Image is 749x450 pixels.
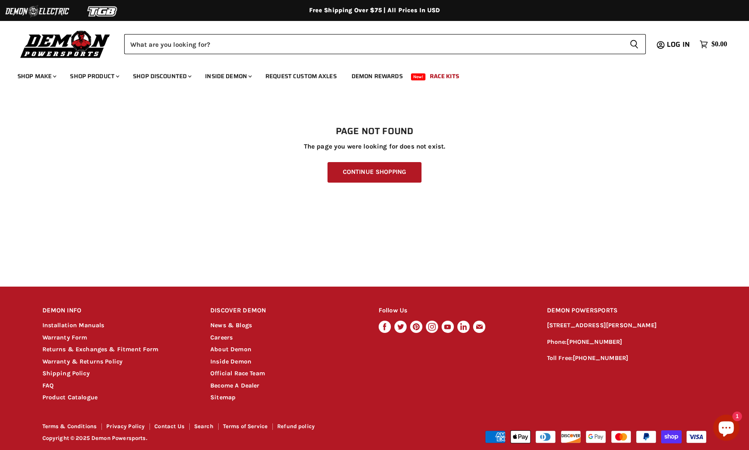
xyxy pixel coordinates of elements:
a: [PHONE_NUMBER] [573,354,628,362]
h2: DEMON INFO [42,301,194,321]
a: Careers [210,334,233,341]
a: Privacy Policy [106,423,145,429]
a: About Demon [210,346,251,353]
a: Search [194,423,213,429]
p: Copyright © 2025 Demon Powersports. [42,435,376,442]
a: Shop Make [11,67,62,85]
img: TGB Logo 2 [70,3,136,20]
span: Log in [667,39,690,50]
span: $0.00 [711,40,727,48]
a: Installation Manuals [42,322,105,329]
a: Warranty & Returns Policy [42,358,123,365]
inbox-online-store-chat: Shopify online store chat [711,415,742,443]
img: Demon Electric Logo 2 [4,3,70,20]
a: Become A Dealer [210,382,259,389]
a: Inside Demon [199,67,257,85]
p: Toll Free: [547,353,707,363]
a: News & Blogs [210,322,252,329]
a: Demon Rewards [345,67,409,85]
a: Race Kits [423,67,466,85]
a: Shop Discounted [126,67,197,85]
h1: Page not found [42,126,707,137]
p: Phone: [547,337,707,347]
h2: DISCOVER DEMON [210,301,362,321]
a: Contact Us [154,423,185,429]
a: $0.00 [695,38,732,51]
a: FAQ [42,382,54,389]
form: Product [124,34,646,54]
a: Log in [663,41,695,48]
h2: Follow Us [379,301,530,321]
a: Refund policy [277,423,315,429]
a: Shop Product [63,67,125,85]
p: [STREET_ADDRESS][PERSON_NAME] [547,321,707,331]
input: Search [124,34,623,54]
div: Free Shipping Over $75 | All Prices In USD [25,7,725,14]
a: Terms & Conditions [42,423,97,429]
h2: DEMON POWERSPORTS [547,301,707,321]
a: Sitemap [210,394,236,401]
a: Returns & Exchanges & Fitment Form [42,346,159,353]
nav: Footer [42,423,376,433]
a: Warranty Form [42,334,87,341]
p: The page you were looking for does not exist. [42,143,707,150]
a: Shipping Policy [42,370,90,377]
img: Demon Powersports [17,28,113,59]
a: Inside Demon [210,358,251,365]
ul: Main menu [11,64,725,85]
a: Continue Shopping [327,162,422,183]
a: Product Catalogue [42,394,98,401]
a: Request Custom Axles [259,67,343,85]
a: Official Race Team [210,370,265,377]
span: New! [411,73,426,80]
a: [PHONE_NUMBER] [567,338,622,346]
a: Terms of Service [223,423,268,429]
button: Search [623,34,646,54]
